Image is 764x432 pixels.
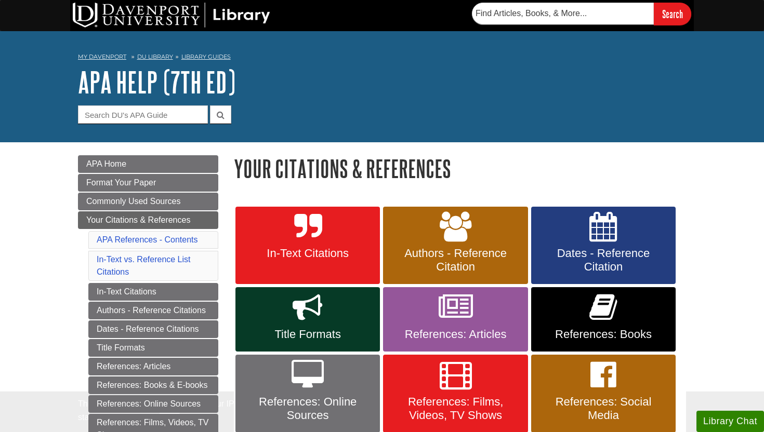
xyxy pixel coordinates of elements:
span: Dates - Reference Citation [539,247,668,274]
a: Format Your Paper [78,174,218,192]
span: Title Formats [243,328,372,341]
a: Dates - Reference Citation [531,207,676,285]
a: References: Online Sources [88,395,218,413]
span: Format Your Paper [86,178,156,187]
span: References: Books [539,328,668,341]
h1: Your Citations & References [234,155,686,182]
a: APA Home [78,155,218,173]
a: Library Guides [181,53,231,60]
img: DU Library [73,3,270,28]
a: References: Books & E-books [88,376,218,394]
a: References: Articles [88,358,218,375]
a: Dates - Reference Citations [88,320,218,338]
a: My Davenport [78,52,126,61]
span: Commonly Used Sources [86,197,180,206]
a: Commonly Used Sources [78,193,218,210]
a: Authors - Reference Citation [383,207,528,285]
a: Your Citations & References [78,211,218,229]
input: Find Articles, Books, & More... [472,3,654,24]
a: Title Formats [235,287,380,352]
a: In-Text Citations [88,283,218,301]
a: APA Help (7th Ed) [78,66,235,98]
a: References: Articles [383,287,528,352]
button: Library Chat [696,411,764,432]
span: References: Films, Videos, TV Shows [391,395,520,422]
form: Searches DU Library's articles, books, and more [472,3,691,25]
a: In-Text vs. Reference List Citations [97,255,191,276]
span: Your Citations & References [86,215,190,224]
span: References: Articles [391,328,520,341]
input: Search [654,3,691,25]
span: APA Home [86,159,126,168]
span: References: Online Sources [243,395,372,422]
a: Title Formats [88,339,218,357]
a: References: Books [531,287,676,352]
span: In-Text Citations [243,247,372,260]
span: References: Social Media [539,395,668,422]
nav: breadcrumb [78,50,686,66]
a: In-Text Citations [235,207,380,285]
span: Authors - Reference Citation [391,247,520,274]
a: Authors - Reference Citations [88,302,218,319]
input: Search DU's APA Guide [78,105,208,124]
a: DU Library [137,53,173,60]
a: APA References - Contents [97,235,197,244]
